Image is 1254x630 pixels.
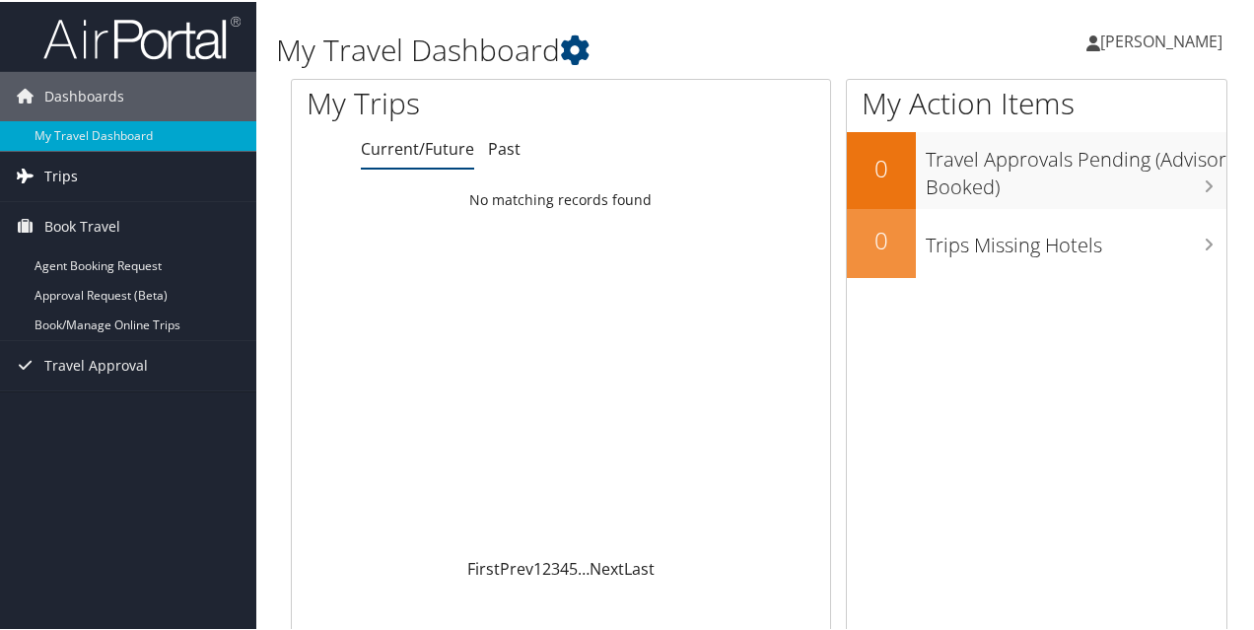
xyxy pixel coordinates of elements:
a: First [467,556,500,578]
span: Travel Approval [44,339,148,388]
a: Current/Future [361,136,474,158]
a: 0Trips Missing Hotels [847,207,1226,276]
a: 2 [542,556,551,578]
h2: 0 [847,150,916,183]
span: … [578,556,590,578]
img: airportal-logo.png [43,13,241,59]
span: Book Travel [44,200,120,249]
a: Past [488,136,521,158]
a: 0Travel Approvals Pending (Advisor Booked) [847,130,1226,206]
a: [PERSON_NAME] [1086,10,1242,69]
h1: My Travel Dashboard [276,28,920,69]
a: 3 [551,556,560,578]
h1: My Trips [307,81,591,122]
a: Next [590,556,624,578]
span: [PERSON_NAME] [1100,29,1222,50]
h2: 0 [847,222,916,255]
h1: My Action Items [847,81,1226,122]
a: Prev [500,556,533,578]
span: Dashboards [44,70,124,119]
h3: Trips Missing Hotels [926,220,1226,257]
span: Trips [44,150,78,199]
a: 4 [560,556,569,578]
a: 5 [569,556,578,578]
h3: Travel Approvals Pending (Advisor Booked) [926,134,1226,199]
a: 1 [533,556,542,578]
td: No matching records found [292,180,830,216]
a: Last [624,556,655,578]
